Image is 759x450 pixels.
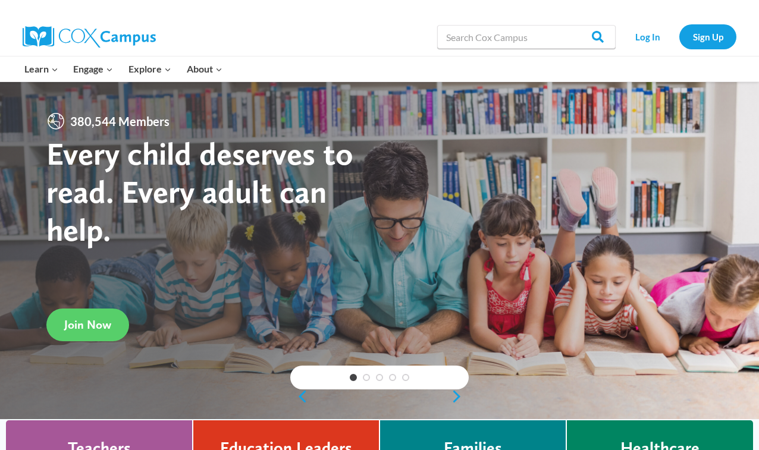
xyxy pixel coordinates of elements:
span: Learn [24,61,58,77]
a: 5 [402,374,409,381]
div: content slider buttons [290,385,469,408]
nav: Secondary Navigation [622,24,736,49]
a: 2 [363,374,370,381]
a: Sign Up [679,24,736,49]
a: 3 [376,374,383,381]
span: Engage [73,61,113,77]
span: About [187,61,222,77]
a: Join Now [46,309,129,341]
nav: Primary Navigation [17,56,230,81]
span: 380,544 Members [65,112,174,131]
a: Log In [622,24,673,49]
img: Cox Campus [23,26,156,48]
span: Explore [128,61,171,77]
strong: Every child deserves to read. Every adult can help. [46,134,353,248]
a: next [451,389,469,404]
span: Join Now [64,317,111,332]
a: previous [290,389,308,404]
input: Search Cox Campus [437,25,616,49]
a: 4 [389,374,396,381]
a: 1 [350,374,357,381]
